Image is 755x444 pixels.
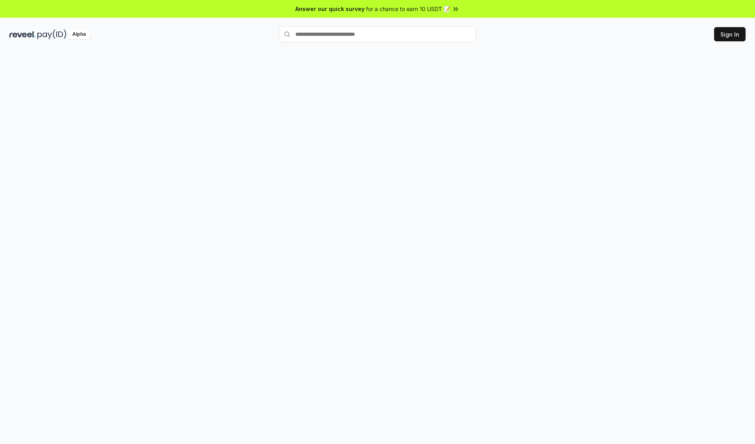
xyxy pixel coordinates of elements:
img: reveel_dark [9,29,36,39]
div: Alpha [68,29,90,39]
span: Answer our quick survey [295,5,365,13]
img: pay_id [37,29,66,39]
span: for a chance to earn 10 USDT 📝 [366,5,450,13]
button: Sign In [714,27,746,41]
